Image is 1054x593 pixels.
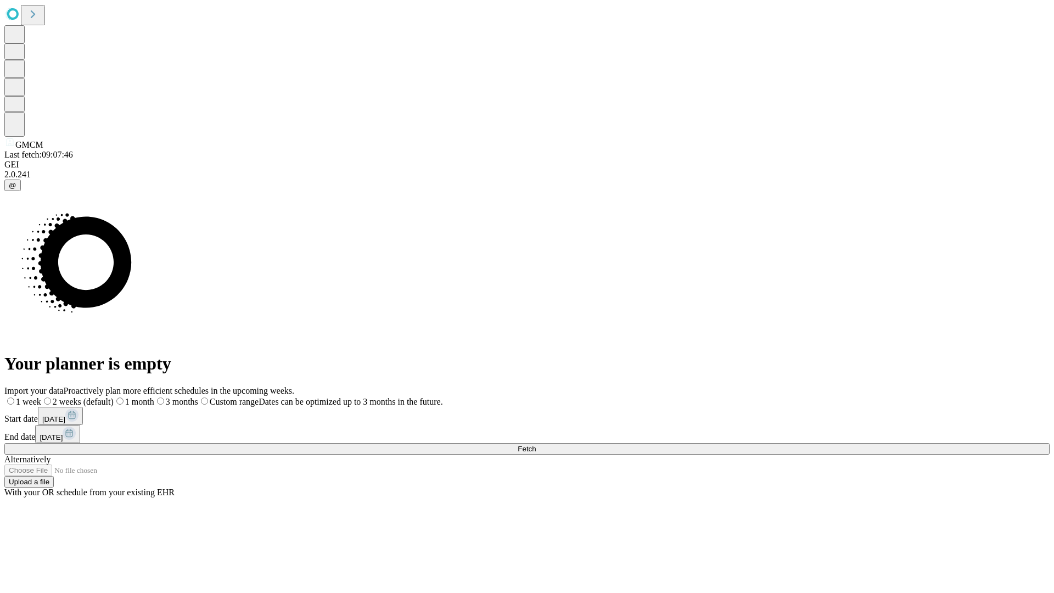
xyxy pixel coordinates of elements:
[44,398,51,405] input: 2 weeks (default)
[4,354,1050,374] h1: Your planner is empty
[7,398,14,405] input: 1 week
[38,407,83,425] button: [DATE]
[4,425,1050,443] div: End date
[125,397,154,406] span: 1 month
[518,445,536,453] span: Fetch
[4,455,51,464] span: Alternatively
[40,433,63,441] span: [DATE]
[4,170,1050,180] div: 2.0.241
[201,398,208,405] input: Custom rangeDates can be optimized up to 3 months in the future.
[4,476,54,488] button: Upload a file
[4,443,1050,455] button: Fetch
[53,397,114,406] span: 2 weeks (default)
[42,415,65,423] span: [DATE]
[210,397,259,406] span: Custom range
[4,407,1050,425] div: Start date
[9,181,16,189] span: @
[166,397,198,406] span: 3 months
[116,398,124,405] input: 1 month
[4,386,64,395] span: Import your data
[64,386,294,395] span: Proactively plan more efficient schedules in the upcoming weeks.
[4,160,1050,170] div: GEI
[157,398,164,405] input: 3 months
[4,180,21,191] button: @
[35,425,80,443] button: [DATE]
[16,397,41,406] span: 1 week
[15,140,43,149] span: GMCM
[4,150,73,159] span: Last fetch: 09:07:46
[4,488,175,497] span: With your OR schedule from your existing EHR
[259,397,442,406] span: Dates can be optimized up to 3 months in the future.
